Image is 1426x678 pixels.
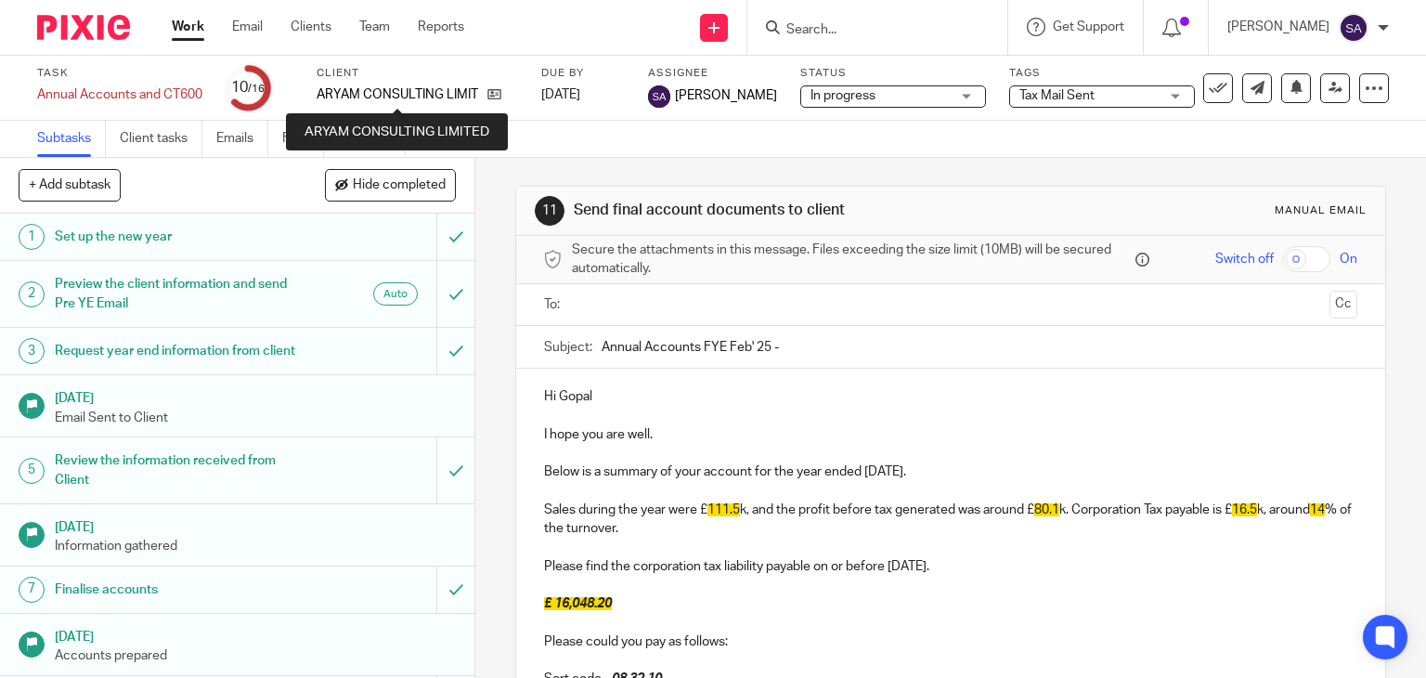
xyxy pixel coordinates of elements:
[544,425,1358,444] p: I hope you are well.
[544,387,1358,406] p: Hi Gopal
[248,84,265,94] small: /16
[359,18,390,36] a: Team
[55,514,456,537] h1: [DATE]
[353,178,446,193] span: Hide completed
[707,503,740,516] span: 111.5
[55,223,297,251] h1: Set up the new year
[55,409,456,427] p: Email Sent to Client
[37,66,202,81] label: Task
[1329,291,1357,319] button: Cc
[55,337,297,365] h1: Request year end information from client
[535,196,564,226] div: 11
[1009,66,1195,81] label: Tags
[1340,250,1357,268] span: On
[541,88,580,101] span: [DATE]
[1034,503,1059,516] span: 80.1
[19,577,45,603] div: 7
[120,121,202,157] a: Client tasks
[572,241,1132,279] span: Secure the attachments in this message. Files exceeding the size limit (10MB) will be secured aut...
[55,576,297,604] h1: Finalise accounts
[19,281,45,307] div: 2
[55,270,297,318] h1: Preview the client information and send Pre YE Email
[544,338,592,357] label: Subject:
[19,458,45,484] div: 5
[544,463,1358,481] p: Below is a summary of your account for the year ended [DATE].
[1053,20,1124,33] span: Get Support
[55,447,297,494] h1: Review the information received from Client
[810,89,875,102] span: In progress
[675,86,777,105] span: [PERSON_NAME]
[1227,18,1329,36] p: [PERSON_NAME]
[1215,250,1274,268] span: Switch off
[317,66,518,81] label: Client
[317,85,478,104] p: ARYAM CONSULTING LIMITED
[37,15,130,40] img: Pixie
[1310,503,1325,516] span: 14
[291,18,331,36] a: Clients
[544,632,1358,651] p: Please could you pay as follows:
[544,597,612,610] span: £ 16,048.20
[172,18,204,36] a: Work
[37,121,106,157] a: Subtasks
[544,501,1358,539] p: Sales during the year were £ k, and the profit before tax generated was around £ k. Corporation T...
[1339,13,1368,43] img: svg%3E
[55,646,456,665] p: Accounts prepared
[541,66,625,81] label: Due by
[648,66,777,81] label: Assignee
[37,85,202,104] div: Annual Accounts and CT600
[55,623,456,646] h1: [DATE]
[574,201,990,220] h1: Send final account documents to client
[282,121,324,157] a: Files
[1232,503,1257,516] span: 16.5
[1275,203,1367,218] div: Manual email
[55,385,456,408] h1: [DATE]
[55,537,456,555] p: Information gathered
[373,282,418,306] div: Auto
[544,295,564,314] label: To:
[19,169,121,201] button: + Add subtask
[420,121,491,157] a: Audit logs
[338,121,406,157] a: Notes (0)
[19,224,45,250] div: 1
[232,18,263,36] a: Email
[800,66,986,81] label: Status
[648,85,670,108] img: svg%3E
[784,22,952,39] input: Search
[325,169,456,201] button: Hide completed
[1019,89,1095,102] span: Tax Mail Sent
[418,18,464,36] a: Reports
[19,338,45,364] div: 3
[544,557,1358,576] p: Please find the corporation tax liability payable on or before [DATE].
[231,77,265,98] div: 10
[216,121,268,157] a: Emails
